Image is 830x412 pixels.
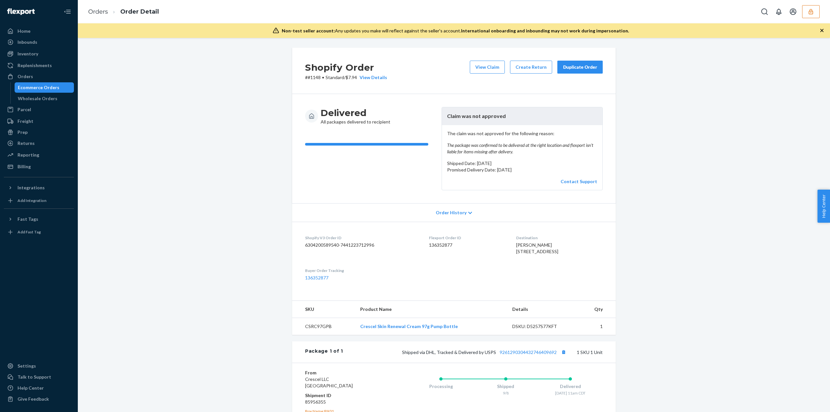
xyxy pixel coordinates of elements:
[88,8,108,15] a: Orders
[409,383,473,390] div: Processing
[7,8,35,15] img: Flexport logo
[18,396,49,402] div: Give Feedback
[561,179,597,184] a: Contact Support
[305,268,419,273] dt: Buyer Order Tracking
[4,60,74,71] a: Replenishments
[18,216,38,222] div: Fast Tags
[447,167,597,173] p: Promised Delivery Date: [DATE]
[578,301,616,318] th: Qty
[436,209,467,216] span: Order History
[4,214,74,224] button: Fast Tags
[18,385,44,391] div: Help Center
[292,318,355,335] td: CSRC97GPB
[4,127,74,137] a: Prep
[305,370,383,376] dt: From
[18,118,33,124] div: Freight
[326,75,344,80] span: Standard
[18,152,39,158] div: Reporting
[18,163,31,170] div: Billing
[447,142,597,155] em: The package was confirmed to be delivered at the right location and flexport isn't liable for ite...
[18,84,59,91] div: Ecommerce Orders
[789,393,824,409] iframe: Opens a widget where you can chat to one of our agents
[447,160,597,167] p: Shipped Date: [DATE]
[305,74,387,81] p: # #1148 / $7.94
[18,363,36,369] div: Settings
[578,318,616,335] td: 1
[120,8,159,15] a: Order Detail
[473,383,538,390] div: Shipped
[282,28,335,33] span: Non-test seller account:
[4,150,74,160] a: Reporting
[817,190,830,223] button: Help Center
[305,61,387,74] h2: Shopify Order
[292,301,355,318] th: SKU
[360,324,458,329] a: Crescel Skin Renewal Cream 97g Pump Bottle
[429,242,505,248] dd: 136352877
[357,74,387,81] button: View Details
[563,64,597,70] div: Duplicate Order
[305,348,343,356] div: Package 1 of 1
[15,82,74,93] a: Ecommerce Orders
[4,37,74,47] a: Inbounds
[355,301,507,318] th: Product Name
[402,349,568,355] span: Shipped via DHL, Tracked & Delivered by USPS
[305,242,419,248] dd: 6304200589540-7441223712996
[305,399,383,405] dd: 85956355
[461,28,629,33] span: International onboarding and inbounding may not work during impersonation.
[18,95,57,102] div: Wholesale Orders
[500,349,557,355] a: 9261290304432746409692
[18,28,30,34] div: Home
[282,28,629,34] div: Any updates you make will reflect against the seller's account.
[305,376,353,388] span: Crescel LLC [GEOGRAPHIC_DATA]
[473,390,538,396] div: 9/8
[510,61,552,74] button: Create Return
[429,235,505,241] dt: Flexport Order ID
[538,390,603,396] div: [DATE] 11am CDT
[4,138,74,148] a: Returns
[4,195,74,206] a: Add Integration
[516,242,558,254] span: [PERSON_NAME] [STREET_ADDRESS]
[305,275,328,280] a: 136352877
[4,161,74,172] a: Billing
[83,2,164,21] ol: breadcrumbs
[18,184,45,191] div: Integrations
[507,301,578,318] th: Details
[538,383,603,390] div: Delivered
[322,75,324,80] span: •
[4,383,74,393] a: Help Center
[343,348,603,356] div: 1 SKU 1 Unit
[18,198,46,203] div: Add Integration
[4,49,74,59] a: Inventory
[557,61,603,74] button: Duplicate Order
[321,107,390,119] h3: Delivered
[18,62,52,69] div: Replenishments
[442,107,602,125] header: Claim was not approved
[4,26,74,36] a: Home
[305,235,419,241] dt: Shopify V3 Order ID
[18,374,51,380] div: Talk to Support
[758,5,771,18] button: Open Search Box
[772,5,785,18] button: Open notifications
[321,107,390,125] div: All packages delivered to recipient
[61,5,74,18] button: Close Navigation
[18,229,41,235] div: Add Fast Tag
[305,392,383,399] dt: Shipment ID
[18,129,28,135] div: Prep
[15,93,74,104] a: Wholesale Orders
[470,61,505,74] button: View Claim
[516,235,603,241] dt: Destination
[18,39,37,45] div: Inbounds
[4,71,74,82] a: Orders
[4,227,74,237] a: Add Fast Tag
[4,104,74,115] a: Parcel
[4,394,74,404] button: Give Feedback
[4,372,74,382] button: Talk to Support
[447,130,597,155] p: The claim was not approved for the following reason:
[18,106,31,113] div: Parcel
[4,182,74,193] button: Integrations
[18,140,35,147] div: Returns
[18,73,33,80] div: Orders
[559,348,568,356] button: Copy tracking number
